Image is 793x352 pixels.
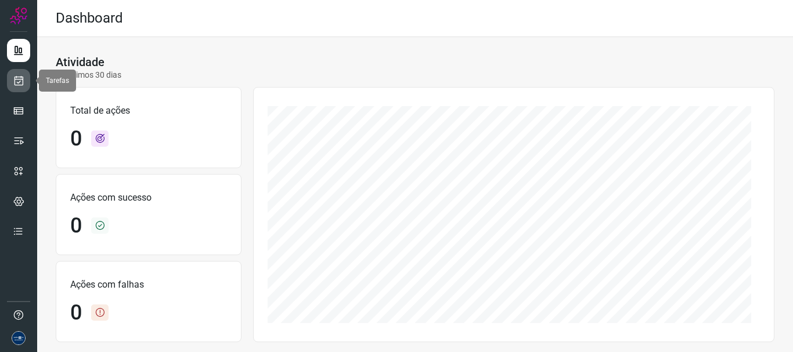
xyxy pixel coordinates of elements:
[70,300,82,325] h1: 0
[70,104,227,118] p: Total de ações
[70,126,82,151] h1: 0
[56,55,104,69] h3: Atividade
[10,7,27,24] img: Logo
[56,10,123,27] h2: Dashboard
[70,191,227,205] p: Ações com sucesso
[56,69,121,81] p: Últimos 30 dias
[70,278,227,292] p: Ações com falhas
[70,213,82,238] h1: 0
[12,331,26,345] img: d06bdf07e729e349525d8f0de7f5f473.png
[46,77,69,85] span: Tarefas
